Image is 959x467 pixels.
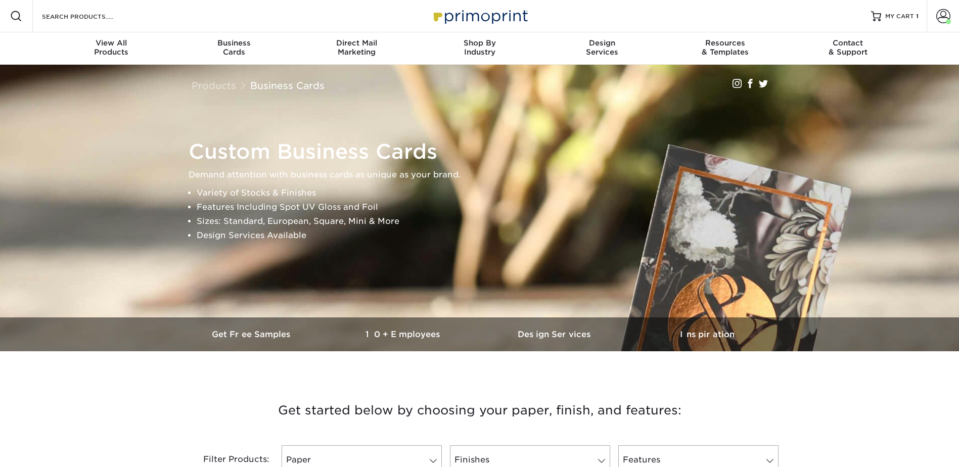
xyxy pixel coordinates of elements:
[418,38,541,48] span: Shop By
[631,330,783,339] h3: Inspiration
[328,330,480,339] h3: 10+ Employees
[176,317,328,351] a: Get Free Samples
[197,214,780,228] li: Sizes: Standard, European, Square, Mini & More
[418,32,541,65] a: Shop ByIndustry
[50,38,173,57] div: Products
[184,388,775,433] h3: Get started below by choosing your paper, finish, and features:
[197,228,780,243] li: Design Services Available
[172,38,295,57] div: Cards
[480,317,631,351] a: Design Services
[541,38,664,48] span: Design
[664,38,787,57] div: & Templates
[41,10,140,22] input: SEARCH PRODUCTS.....
[885,12,914,21] span: MY CART
[418,38,541,57] div: Industry
[189,168,780,182] p: Demand attention with business cards as unique as your brand.
[787,38,909,48] span: Contact
[541,32,664,65] a: DesignServices
[631,317,783,351] a: Inspiration
[192,80,236,91] a: Products
[50,38,173,48] span: View All
[664,38,787,48] span: Resources
[197,200,780,214] li: Features Including Spot UV Gloss and Foil
[295,32,418,65] a: Direct MailMarketing
[176,330,328,339] h3: Get Free Samples
[787,38,909,57] div: & Support
[295,38,418,57] div: Marketing
[295,38,418,48] span: Direct Mail
[664,32,787,65] a: Resources& Templates
[172,38,295,48] span: Business
[480,330,631,339] h3: Design Services
[541,38,664,57] div: Services
[50,32,173,65] a: View AllProducts
[916,13,919,20] span: 1
[250,80,325,91] a: Business Cards
[328,317,480,351] a: 10+ Employees
[787,32,909,65] a: Contact& Support
[189,139,780,164] h1: Custom Business Cards
[429,5,530,27] img: Primoprint
[172,32,295,65] a: BusinessCards
[197,186,780,200] li: Variety of Stocks & Finishes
